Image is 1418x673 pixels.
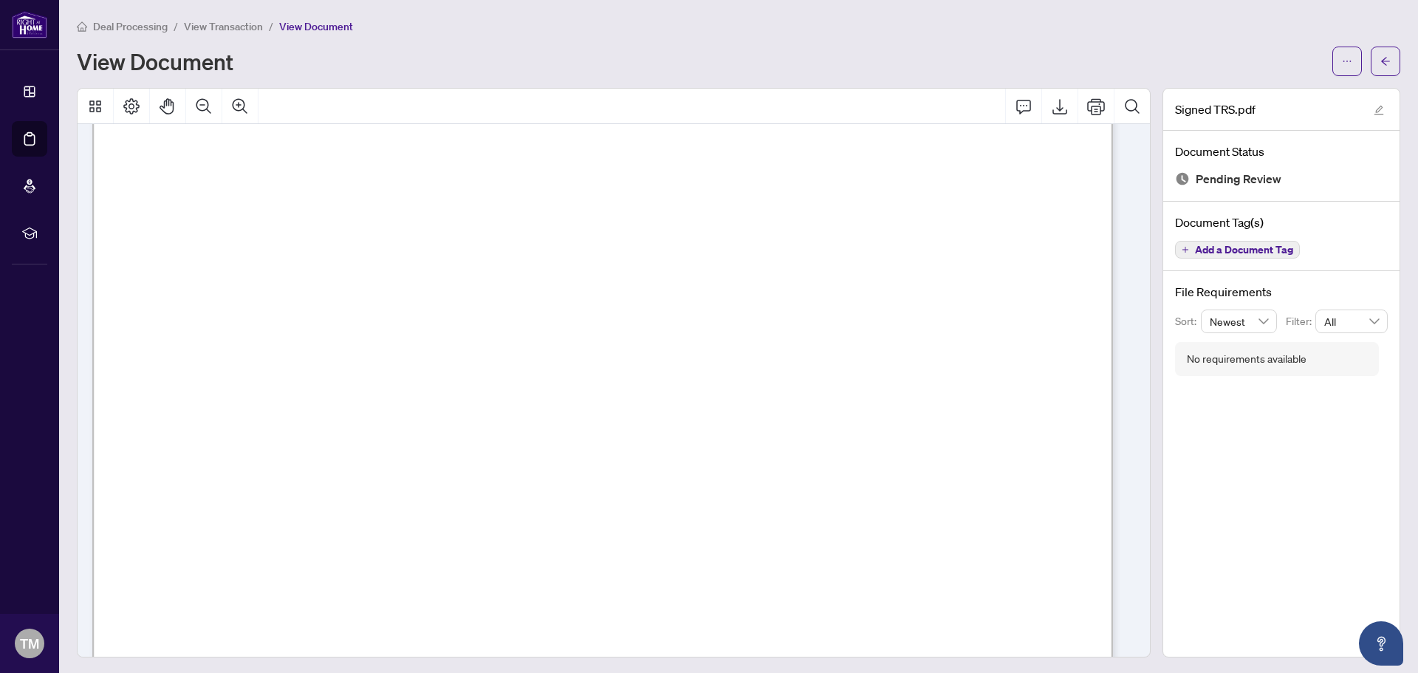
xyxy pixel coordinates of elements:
[1342,56,1352,66] span: ellipsis
[1175,100,1256,118] span: Signed TRS.pdf
[1380,56,1391,66] span: arrow-left
[1374,105,1384,115] span: edit
[269,18,273,35] li: /
[1175,241,1300,259] button: Add a Document Tag
[1286,313,1315,329] p: Filter:
[1196,169,1281,189] span: Pending Review
[1175,171,1190,186] img: Document Status
[174,18,178,35] li: /
[1359,621,1403,666] button: Open asap
[1324,310,1379,332] span: All
[1187,351,1306,367] div: No requirements available
[184,20,263,33] span: View Transaction
[1175,143,1388,160] h4: Document Status
[1175,313,1201,329] p: Sort:
[77,21,87,32] span: home
[77,49,233,73] h1: View Document
[20,633,39,654] span: TM
[1175,213,1388,231] h4: Document Tag(s)
[1175,283,1388,301] h4: File Requirements
[1210,310,1269,332] span: Newest
[279,20,353,33] span: View Document
[93,20,168,33] span: Deal Processing
[1182,246,1189,253] span: plus
[1195,245,1293,255] span: Add a Document Tag
[12,11,47,38] img: logo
